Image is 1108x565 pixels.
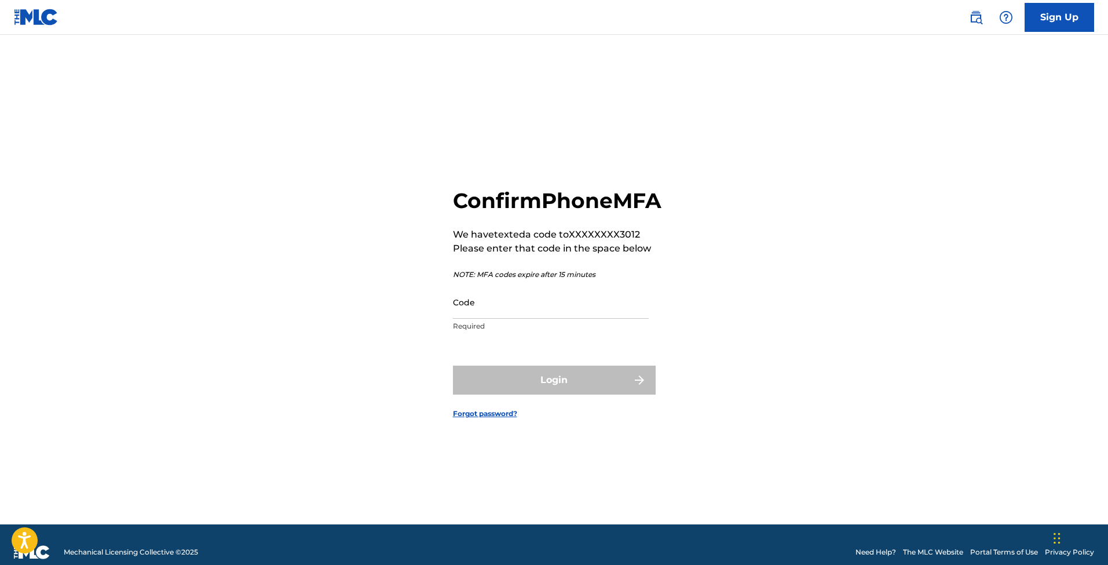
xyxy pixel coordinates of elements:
p: We have texted a code to XXXXXXXX3012 [453,228,661,242]
a: Public Search [964,6,988,29]
div: Help [994,6,1018,29]
iframe: Chat Widget [1050,509,1108,565]
a: Portal Terms of Use [970,547,1038,557]
a: Forgot password? [453,409,517,419]
div: Drag [1054,521,1061,556]
span: Mechanical Licensing Collective © 2025 [64,547,198,557]
a: Need Help? [855,547,896,557]
a: Privacy Policy [1045,547,1094,557]
p: Required [453,321,649,331]
img: MLC Logo [14,9,58,25]
h2: Confirm Phone MFA [453,188,661,214]
p: NOTE: MFA codes expire after 15 minutes [453,269,661,280]
img: search [969,10,983,24]
p: Please enter that code in the space below [453,242,661,256]
a: Sign Up [1025,3,1094,32]
a: The MLC Website [903,547,963,557]
img: logo [14,545,50,559]
img: help [999,10,1013,24]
